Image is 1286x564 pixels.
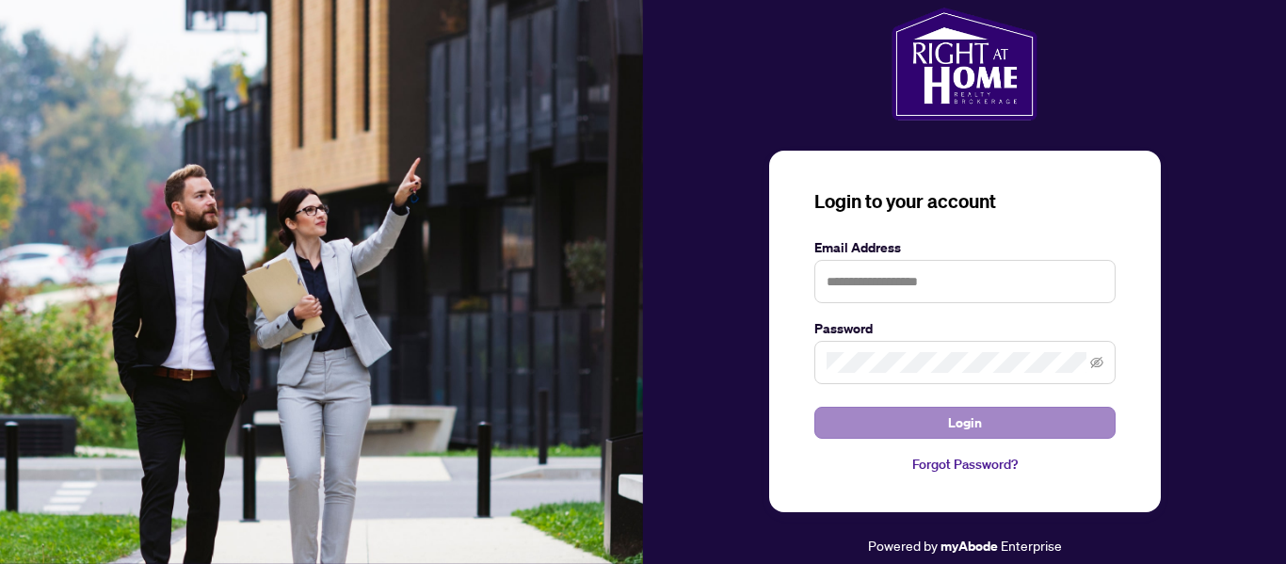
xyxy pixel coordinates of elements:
[868,537,938,554] span: Powered by
[814,318,1116,339] label: Password
[814,237,1116,258] label: Email Address
[1090,356,1103,369] span: eye-invisible
[940,536,998,556] a: myAbode
[814,188,1116,215] h3: Login to your account
[892,8,1037,121] img: ma-logo
[814,407,1116,439] button: Login
[948,408,982,438] span: Login
[1001,537,1062,554] span: Enterprise
[814,454,1116,475] a: Forgot Password?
